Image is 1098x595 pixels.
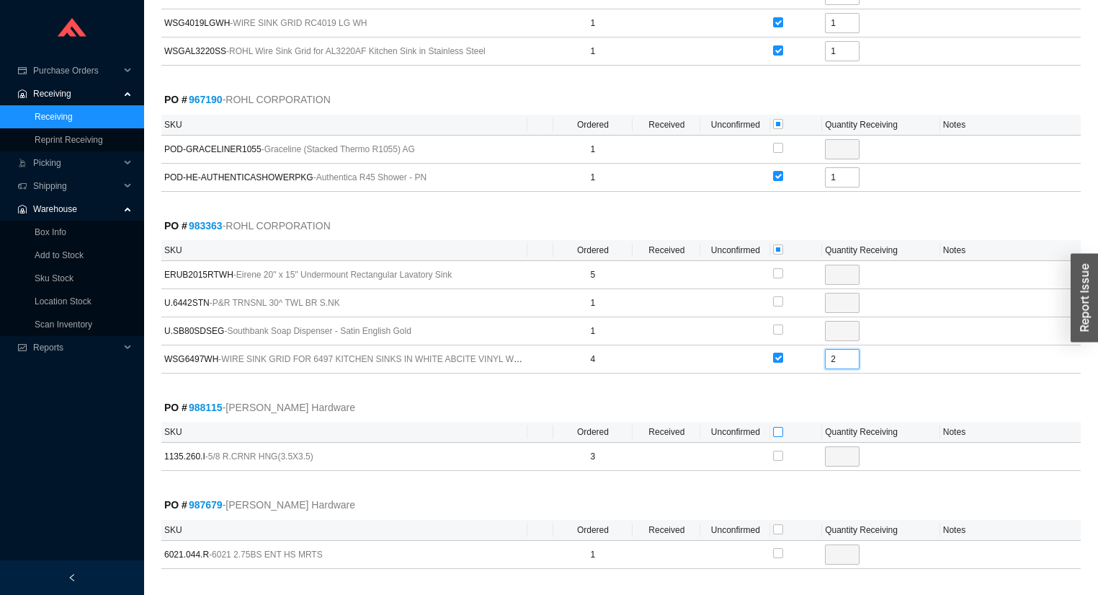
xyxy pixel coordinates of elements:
strong: PO # [164,499,223,511]
td: 4 [553,345,633,374]
th: Unconfirmed [700,240,770,261]
a: Receiving [35,112,73,122]
span: - Eirene 20" x 15" Undermount Rectangular Lavatory Sink [233,270,452,280]
th: SKU [161,520,527,541]
a: Reprint Receiving [35,135,103,145]
a: Box Info [35,227,66,237]
th: Unconfirmed [700,422,770,443]
span: Shipping [33,175,120,198]
span: - ROHL CORPORATION [223,218,331,234]
span: - WIRE SINK GRID RC4019 LG WH [230,18,367,28]
td: 1 [553,289,633,317]
span: 6021.044.R [164,547,525,562]
th: Notes [940,520,1081,541]
th: Unconfirmed [700,520,770,541]
strong: PO # [164,220,223,232]
th: Quantity Receiving [822,240,940,261]
td: 1 [553,9,633,38]
span: Purchase Orders [33,59,120,82]
th: SKU [161,422,527,443]
th: Quantity Receiving [822,520,940,541]
span: Receiving [33,82,120,105]
a: 983363 [189,220,223,232]
th: Unconfirmed [700,115,770,136]
th: SKU [161,115,527,136]
span: Picking [33,151,120,175]
td: 1 [553,317,633,345]
th: Notes [940,422,1081,443]
th: Ordered [553,115,633,136]
span: POD-HE-AUTHENTICASHOWERPKG [164,170,525,185]
strong: PO # [164,94,223,105]
a: Scan Inventory [35,319,92,330]
span: - 5/8 R.CRNR HNG(3.5X3.5) [205,451,313,462]
th: Quantity Receiving [822,422,940,443]
span: left [68,573,76,582]
strong: PO # [164,402,223,413]
span: Reports [33,336,120,359]
th: Received [633,240,700,261]
th: Received [633,115,700,136]
span: - [PERSON_NAME] Hardware [223,400,355,416]
span: credit-card [17,66,27,75]
th: Ordered [553,520,633,541]
th: Ordered [553,240,633,261]
span: - Authentica R45 Shower - PN [313,172,427,182]
span: Warehouse [33,198,120,221]
td: 3 [553,443,633,471]
span: fund [17,343,27,352]
th: SKU [161,240,527,261]
span: U.SB80SDSEG [164,324,525,338]
span: 1135.260.I [164,449,525,464]
td: 1 [553,136,633,164]
td: 1 [553,541,633,569]
th: Received [633,422,700,443]
th: Quantity Receiving [822,115,940,136]
td: 1 [553,38,633,66]
th: Notes [940,115,1081,136]
span: - Southbank Soap Dispenser - Satin English Gold [224,326,411,336]
span: - 6021 2.75BS ENT HS MRTS [209,550,323,560]
td: 5 [553,261,633,289]
span: - ROHL CORPORATION [223,92,331,108]
th: Received [633,520,700,541]
span: ERUB2015RTWH [164,268,525,282]
td: 1 [553,164,633,192]
span: WSGAL3220SS [164,44,525,58]
span: - P&R TRNSNL 30^ TWL BR S.NK [210,298,340,308]
a: Location Stock [35,296,91,307]
span: POD-GRACELINER1055 [164,142,525,157]
a: Sku Stock [35,273,73,283]
span: - WIRE SINK GRID FOR 6497 KITCHEN SINKS IN WHITE ABCITE VINYL WITH FEET 29 1/8" X 14 5/8" [218,354,619,364]
a: 987679 [189,499,223,511]
a: 988115 [189,402,223,413]
a: 967190 [189,94,223,105]
span: - ROHL Wire Sink Grid for AL3220AF Kitchen Sink in Stainless Steel [226,46,486,56]
span: WSG4019LGWH [164,16,525,30]
span: - [PERSON_NAME] Hardware [223,497,355,514]
a: Add to Stock [35,250,84,260]
span: WSG6497WH [164,352,525,366]
span: - Graceline (Stacked Thermo R1055) AG [262,144,415,154]
span: U.6442STN [164,296,525,310]
th: Notes [940,240,1081,261]
th: Ordered [553,422,633,443]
